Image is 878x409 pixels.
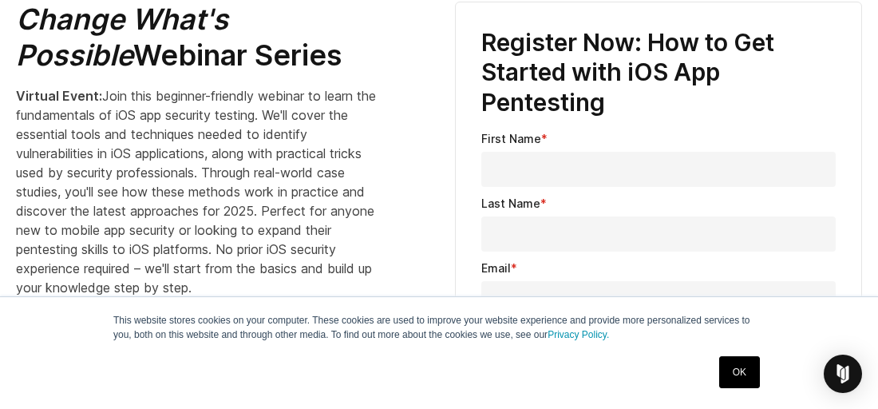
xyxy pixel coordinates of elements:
[824,355,862,393] div: Open Intercom Messenger
[481,132,541,145] span: First Name
[719,356,760,388] a: OK
[548,329,609,340] a: Privacy Policy.
[16,2,228,73] em: Change What's Possible
[481,197,540,210] span: Last Name
[481,28,836,118] h3: Register Now: How to Get Started with iOS App Pentesting
[113,313,765,342] p: This website stores cookies on your computer. These cookies are used to improve your website expe...
[16,88,102,104] strong: Virtual Event:
[16,88,376,296] span: Join this beginner-friendly webinar to learn the fundamentals of iOS app security testing. We'll ...
[481,261,511,275] span: Email
[16,2,385,73] h2: Webinar Series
